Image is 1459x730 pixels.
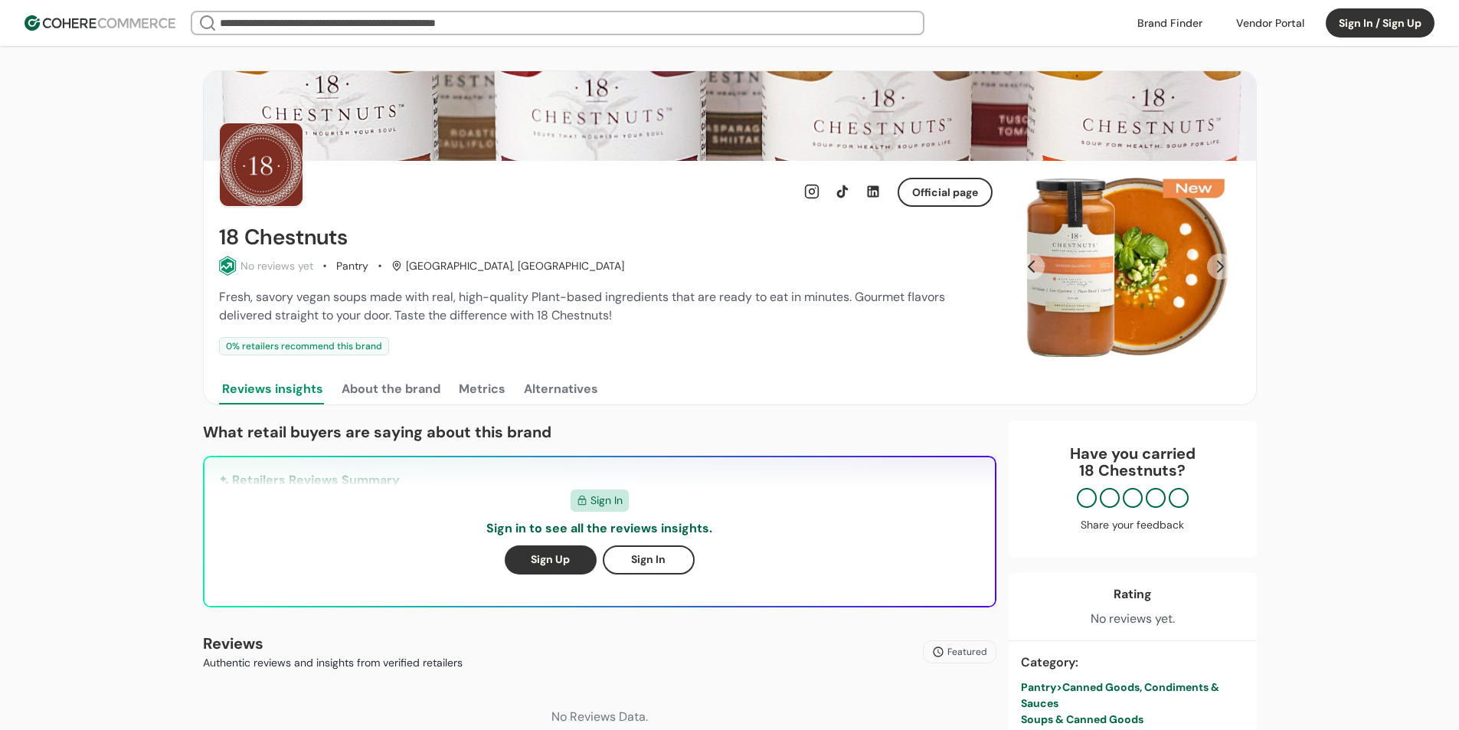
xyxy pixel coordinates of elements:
button: Alternatives [521,374,601,404]
img: Brand cover image [204,71,1256,161]
img: Brand Photo [219,123,303,207]
button: Sign Up [505,545,597,575]
button: Next Slide [1207,254,1233,280]
div: Pantry [336,258,368,274]
div: No reviews yet [240,258,313,274]
span: Pantry [1021,680,1056,694]
div: Carousel [1011,176,1241,357]
button: Sign In [603,545,695,575]
button: Metrics [456,374,509,404]
span: Featured [947,645,987,659]
div: Rating [1114,585,1152,604]
span: Canned Goods, Condiments & Sauces [1021,680,1219,710]
div: No reviews yet. [1091,610,1175,628]
p: Authentic reviews and insights from verified retailers [203,655,463,671]
div: Soups & Canned Goods [1021,712,1245,728]
button: About the brand [339,374,443,404]
a: Pantry>Canned Goods, Condiments & SaucesSoups & Canned Goods [1021,679,1245,728]
img: Cohere Logo [25,15,175,31]
p: What retail buyers are saying about this brand [203,421,996,444]
button: Reviews insights [219,374,326,404]
div: Have you carried [1024,445,1241,479]
div: Category : [1021,653,1245,672]
p: Sign in to see all the reviews insights. [486,519,712,538]
span: Fresh, savory vegan soups made with real, high-quality Plant-based ingredients that are ready to ... [219,289,945,323]
button: Sign In / Sign Up [1326,8,1434,38]
span: Sign In [590,493,623,509]
div: 0 % retailers recommend this brand [219,337,389,355]
p: 18 Chestnuts ? [1024,462,1241,479]
b: Reviews [203,633,263,653]
button: Previous Slide [1019,254,1045,280]
span: > [1056,680,1062,694]
div: Share your feedback [1024,517,1241,533]
div: [GEOGRAPHIC_DATA], [GEOGRAPHIC_DATA] [391,258,624,274]
button: Official page [898,178,993,207]
div: Slide 1 [1011,176,1241,357]
img: Slide 0 [1011,176,1241,357]
h2: 18 Chestnuts [219,225,348,250]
